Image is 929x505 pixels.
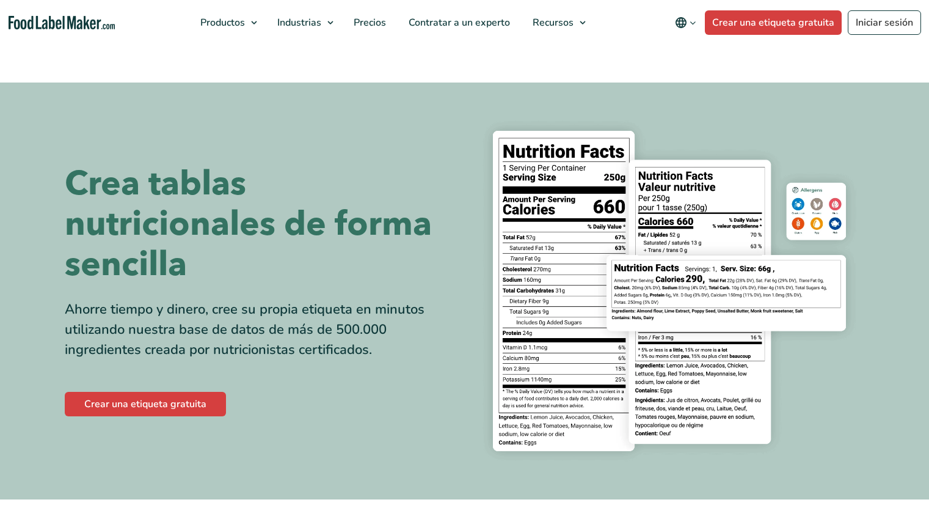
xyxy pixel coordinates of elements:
a: Food Label Maker homepage [9,16,115,30]
span: Industrias [274,16,322,29]
a: Iniciar sesión [848,10,921,35]
span: Precios [350,16,387,29]
a: Crear una etiqueta gratuita [65,392,226,416]
span: Productos [197,16,246,29]
div: Ahorre tiempo y dinero, cree su propia etiqueta en minutos utilizando nuestra base de datos de má... [65,300,456,360]
button: Change language [666,10,705,35]
a: Crear una etiqueta gratuita [705,10,842,35]
h1: Crea tablas nutricionales de forma sencilla [65,164,456,285]
span: Contratar a un experto [405,16,511,29]
span: Recursos [529,16,575,29]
